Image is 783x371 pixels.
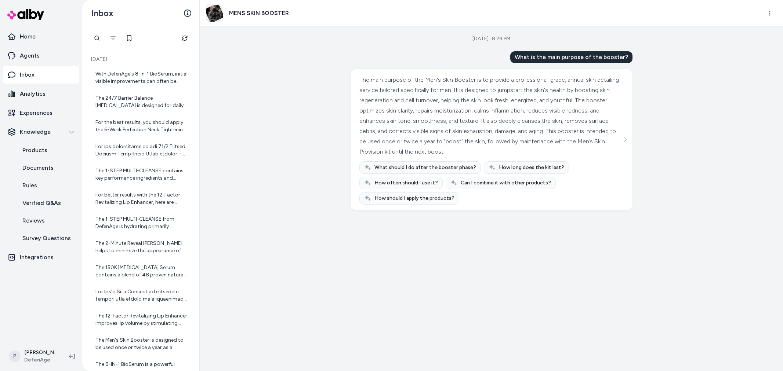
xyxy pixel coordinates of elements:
[90,90,192,114] a: The 24/7 Barrier Balance [MEDICAL_DATA] is designed for daily use. We recommend applying it both ...
[95,95,188,109] div: The 24/7 Barrier Balance [MEDICAL_DATA] is designed for daily use. We recommend applying it both ...
[90,260,192,283] a: The 150K [MEDICAL_DATA] Serum contains a blend of 48 proven natural ingredients infused at their ...
[20,51,40,60] p: Agents
[4,345,63,368] button: P[PERSON_NAME]DefenAge
[90,56,192,63] p: [DATE]
[90,332,192,356] a: The Men's Skin Booster is designed to be used once or twice a year as a jumpstart for your skin's...
[374,195,454,202] span: How should I apply the products?
[3,104,79,122] a: Experiences
[90,284,192,307] a: Lor Ips'd Sita Consect ad elitsedd ei tempori utla etdolo ma aliquaenimad mini veniamquisno exe u...
[90,114,192,138] a: For the best results, you should apply the 6-Week Perfection Neck Tightening Cream twice daily, i...
[499,164,564,171] span: How long does the kit last?
[20,32,36,41] p: Home
[359,75,622,157] div: The main purpose of the Men's Skin Booster is to provide a professional-grade, annual skin detail...
[3,123,79,141] button: Knowledge
[20,70,35,79] p: Inbox
[7,9,44,20] img: alby Logo
[3,66,79,84] a: Inbox
[621,135,630,144] button: See more
[95,312,188,327] div: The 12-Factor Revitalizing Lip Enhancer improves lip volume by stimulating your body's natural sk...
[90,187,192,210] a: For better results with the 12-Factor Revitalizing Lip Enhancer, here are some helpful tips: 1. A...
[91,8,113,19] h2: Inbox
[206,5,223,22] img: defenage_a_5.jpg
[95,216,188,230] div: The 1-STEP MULTI-CLEANSE from DefenAge is hydrating primarily because of its formulation with nat...
[20,128,51,136] p: Knowledge
[90,66,192,89] a: With DefenAge's 8-in-1 BioSerum, initial visible improvements can often be seen in as little as o...
[9,350,21,362] span: P
[95,167,188,182] div: The 1-STEP MULTI-CLEANSE contains key performance ingredients and technologies including: - Natur...
[15,212,79,229] a: Reviews
[3,85,79,103] a: Analytics
[90,163,192,186] a: The 1-STEP MULTI-CLEANSE contains key performance ingredients and technologies including: - Natur...
[15,229,79,247] a: Survey Questions
[15,194,79,212] a: Verified Q&As
[90,235,192,259] a: The 2-Minute Reveal [PERSON_NAME] helps to minimize the appearance of fine lines by exfoliating a...
[15,142,79,159] a: Products
[20,89,46,98] p: Analytics
[3,249,79,266] a: Integrations
[374,164,476,171] span: What should I do after the booster phase?
[90,211,192,235] a: The 1-STEP MULTI-CLEANSE from DefenAge is hydrating primarily because of its formulation with nat...
[95,143,188,158] div: Lor ips dolorsitame co adi 71/2 Elitsed Doeiusm Temp-Incid Utlab etdolor: - Mag-Aliqua Enimadmin®...
[24,349,57,356] p: [PERSON_NAME]
[22,216,45,225] p: Reviews
[95,337,188,351] div: The Men's Skin Booster is designed to be used once or twice a year as a jumpstart for your skin's...
[3,47,79,65] a: Agents
[20,109,52,117] p: Experiences
[177,31,192,45] button: Refresh
[20,253,54,262] p: Integrations
[15,177,79,194] a: Rules
[510,51,632,63] div: What is the main purpose of the booster?
[95,264,188,279] div: The 150K [MEDICAL_DATA] Serum contains a blend of 48 proven natural ingredients infused at their ...
[24,356,57,364] span: DefenAge
[22,234,71,243] p: Survey Questions
[472,35,510,43] div: [DATE] · 8:29 PM
[22,164,54,172] p: Documents
[374,179,438,187] span: How often should I use it?
[95,288,188,303] div: Lor Ips'd Sita Consect ad elitsedd ei tempori utla etdolo ma aliquaenimad mini veniamquisno exe u...
[106,31,120,45] button: Filter
[229,9,289,18] h3: MENS SKIN BOOSTER
[90,308,192,331] a: The 12-Factor Revitalizing Lip Enhancer improves lip volume by stimulating your body's natural sk...
[22,181,37,190] p: Rules
[95,240,188,254] div: The 2-Minute Reveal [PERSON_NAME] helps to minimize the appearance of fine lines by exfoliating a...
[22,146,47,155] p: Products
[3,28,79,45] a: Home
[90,139,192,162] a: Lor ips dolorsitame co adi 71/2 Elitsed Doeiusm Temp-Incid Utlab etdolor: - Mag-Aliqua Enimadmin®...
[95,119,188,133] div: For the best results, you should apply the 6-Week Perfection Neck Tightening Cream twice daily, i...
[95,70,188,85] div: With DefenAge's 8-in-1 BioSerum, initial visible improvements can often be seen in as little as o...
[95,191,188,206] div: For better results with the 12-Factor Revitalizing Lip Enhancer, here are some helpful tips: 1. A...
[461,179,551,187] span: Can I combine it with other products?
[22,199,61,207] p: Verified Q&As
[15,159,79,177] a: Documents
